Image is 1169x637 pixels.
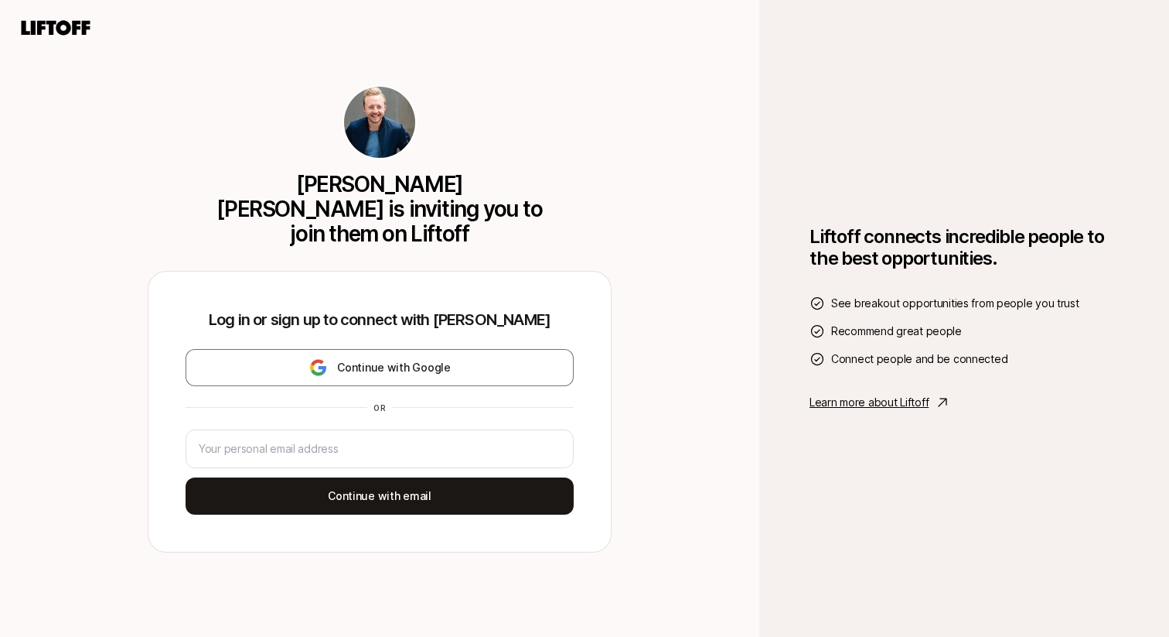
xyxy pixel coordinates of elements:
button: Continue with Google [186,349,574,386]
p: Log in or sign up to connect with [PERSON_NAME] [186,309,574,330]
input: Your personal email address [199,440,561,458]
img: ACg8ocLS2l1zMprXYdipp7mfi5ZAPgYYEnnfB-SEFN0Ix-QHc6UIcGI=s160-c [344,87,415,158]
p: Learn more about Liftoff [809,393,929,412]
h1: Liftoff connects incredible people to the best opportunities. [809,226,1119,269]
span: Recommend great people [831,322,962,341]
span: See breakout opportunities from people you trust [831,294,1079,313]
button: Continue with email [186,478,574,515]
p: [PERSON_NAME] [PERSON_NAME] is inviting you to join them on Liftoff [212,172,547,246]
img: google-logo [308,358,328,377]
span: Connect people and be connected [831,350,1007,368]
div: or [367,402,392,414]
a: Learn more about Liftoff [809,393,1119,412]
